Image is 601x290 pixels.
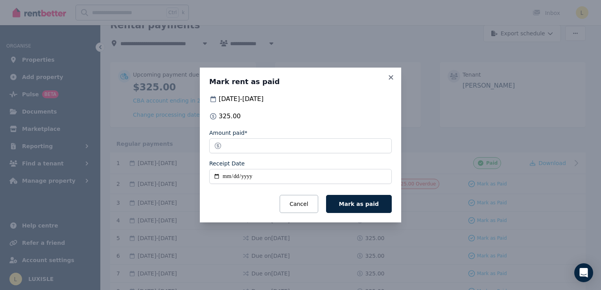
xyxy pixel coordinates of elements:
[574,263,593,282] div: Open Intercom Messenger
[219,112,241,121] span: 325.00
[280,195,318,213] button: Cancel
[219,94,264,104] span: [DATE] - [DATE]
[326,195,392,213] button: Mark as paid
[209,77,392,86] h3: Mark rent as paid
[209,129,247,137] label: Amount paid*
[339,201,379,207] span: Mark as paid
[209,160,245,167] label: Receipt Date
